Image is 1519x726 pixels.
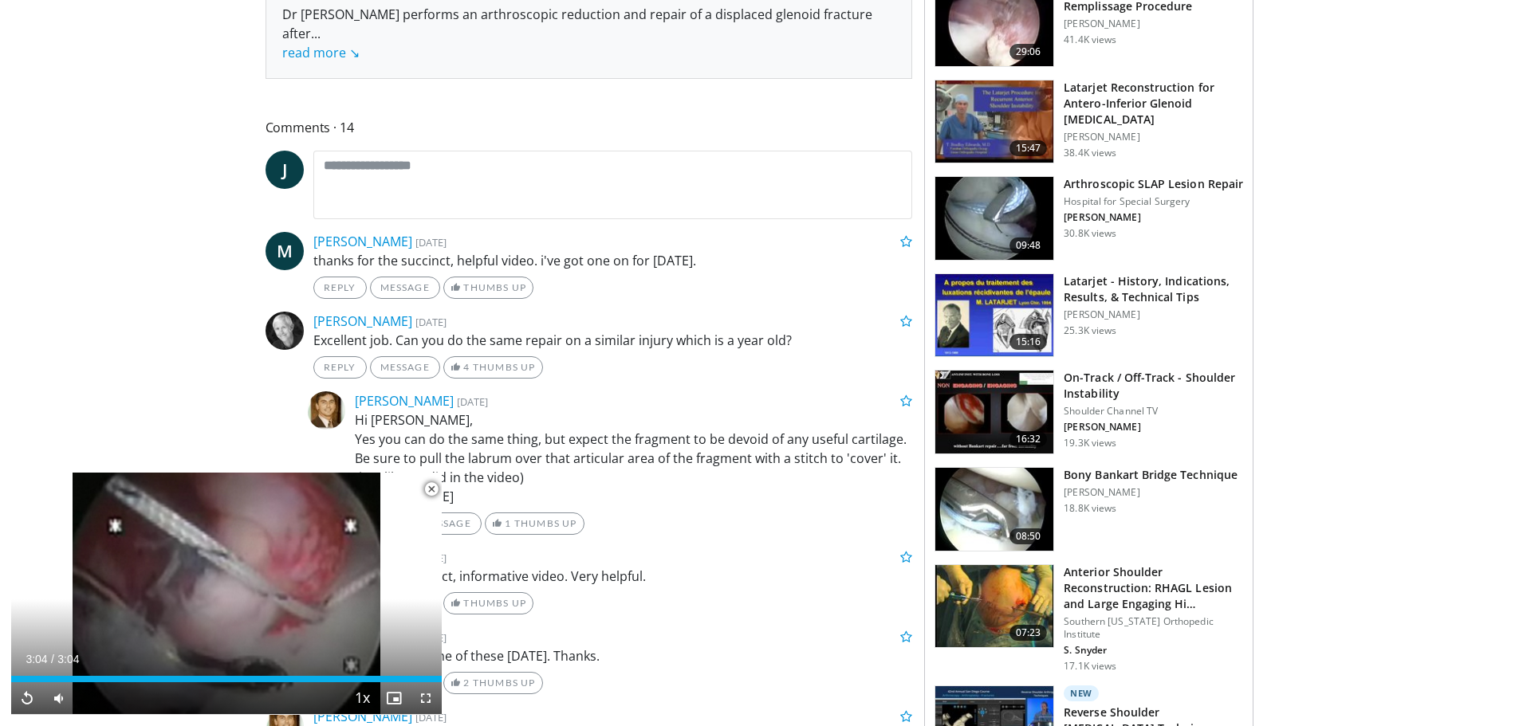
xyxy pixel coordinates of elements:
[935,564,1243,673] a: 07:23 Anterior Shoulder Reconstruction: RHAGL Lesion and Large Engaging Hi… Southern [US_STATE] O...
[1009,237,1048,253] span: 09:48
[1009,44,1048,60] span: 29:06
[411,512,482,535] a: Message
[415,235,447,249] small: [DATE]
[1009,140,1048,156] span: 15:47
[266,312,304,350] img: Avatar
[1064,33,1116,46] p: 41.4K views
[935,468,1053,551] img: 280119_0004_1.png.150x105_q85_crop-smart_upscale.jpg
[313,356,367,379] a: Reply
[935,371,1053,453] img: aaa41d3a-2597-45de-acbb-3f8031e93dd9.150x105_q85_crop-smart_upscale.jpg
[313,567,913,586] p: Thanks for the succinct, informative video. Very helpful.
[1064,660,1116,673] p: 17.1K views
[935,467,1243,551] a: 08:50 Bony Bankart Bridge Technique [PERSON_NAME] 18.8K views
[1064,615,1243,641] p: Southern [US_STATE] Orthopedic Institute
[1064,211,1243,224] p: [PERSON_NAME]
[1009,431,1048,447] span: 16:32
[282,5,896,62] div: Dr [PERSON_NAME] performs an arthroscopic reduction and repair of a displaced glenoid fracture after
[282,25,360,61] span: ...
[11,473,442,715] video-js: Video Player
[266,117,913,138] span: Comments 14
[415,473,447,506] button: Close
[1064,18,1243,30] p: [PERSON_NAME]
[1064,467,1238,483] h3: Bony Bankart Bridge Technique
[935,177,1053,260] img: 6871_3.png.150x105_q85_crop-smart_upscale.jpg
[443,277,533,299] a: Thumbs Up
[282,44,360,61] a: read more ↘
[1009,334,1048,350] span: 15:16
[266,151,304,189] a: J
[1064,486,1238,499] p: [PERSON_NAME]
[485,512,584,535] a: 1 Thumbs Up
[378,682,410,714] button: Enable picture-in-picture mode
[1064,685,1099,701] p: New
[1064,437,1116,449] p: 19.3K views
[51,653,54,665] span: /
[1064,405,1243,418] p: Shoulder Channel TV
[935,80,1243,164] a: 15:47 Latarjet Reconstruction for Antero-Inferior Glenoid [MEDICAL_DATA] [PERSON_NAME] 38.4K views
[457,394,488,409] small: [DATE]
[11,676,442,682] div: Progress Bar
[313,251,913,270] p: thanks for the succinct, helpful video. i've got one on for [DATE].
[11,682,43,714] button: Replay
[415,551,447,565] small: [DATE]
[415,630,447,645] small: [DATE]
[313,708,412,725] a: [PERSON_NAME]
[57,653,79,665] span: 3:04
[1064,176,1243,192] h3: Arthroscopic SLAP Lesion Repair
[1064,644,1243,657] p: S. Snyder
[1064,564,1243,612] h3: Anterior Shoulder Reconstruction: RHAGL Lesion and Large Engaging Hi…
[1064,80,1243,128] h3: Latarjet Reconstruction for Antero-Inferior Glenoid [MEDICAL_DATA]
[1064,147,1116,159] p: 38.4K views
[443,356,543,379] a: 4 Thumbs Up
[313,233,412,250] a: [PERSON_NAME]
[935,565,1053,648] img: eolv1L8ZdYrFVOcH4xMDoxOjBrO-I4W8.150x105_q85_crop-smart_upscale.jpg
[26,653,47,665] span: 3:04
[415,315,447,329] small: [DATE]
[370,277,440,299] a: Message
[935,176,1243,261] a: 09:48 Arthroscopic SLAP Lesion Repair Hospital for Special Surgery [PERSON_NAME] 30.8K views
[1064,421,1243,434] p: [PERSON_NAME]
[1064,227,1116,240] p: 30.8K views
[415,710,447,724] small: [DATE]
[1064,131,1243,143] p: [PERSON_NAME]
[443,672,543,694] a: 2 Thumbs Up
[313,277,367,299] a: Reply
[346,682,378,714] button: Playback Rate
[1009,528,1048,544] span: 08:50
[443,592,533,614] a: Thumbs Up
[313,646,913,665] p: Great video. Doing one of these [DATE]. Thanks.
[43,682,75,714] button: Mute
[1064,502,1116,515] p: 18.8K views
[1064,273,1243,305] h3: Latarjet - History, Indications, Results, & Technical Tips
[313,331,913,350] p: Excellent job. Can you do the same repair on a similar injury which is a year old?
[370,356,440,379] a: Message
[935,274,1053,357] img: 706543_3.png.150x105_q85_crop-smart_upscale.jpg
[1064,370,1243,402] h3: On-Track / Off-Track - Shoulder Instability
[313,312,412,330] a: [PERSON_NAME]
[935,80,1053,163] img: 38708_0000_3.png.150x105_q85_crop-smart_upscale.jpg
[410,682,442,714] button: Fullscreen
[1064,195,1243,208] p: Hospital for Special Surgery
[1064,324,1116,337] p: 25.3K views
[935,273,1243,358] a: 15:16 Latarjet - History, Indications, Results, & Technical Tips [PERSON_NAME] 25.3K views
[1064,308,1243,321] p: [PERSON_NAME]
[463,677,470,689] span: 2
[307,391,345,430] img: Avatar
[1009,625,1048,641] span: 07:23
[355,410,913,506] p: Hi [PERSON_NAME], Yes you can do the same thing, but expect the fragment to be devoid of any usef...
[463,361,470,373] span: 4
[355,392,454,410] a: [PERSON_NAME]
[935,370,1243,454] a: 16:32 On-Track / Off-Track - Shoulder Instability Shoulder Channel TV [PERSON_NAME] 19.3K views
[505,517,511,529] span: 1
[266,232,304,270] a: M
